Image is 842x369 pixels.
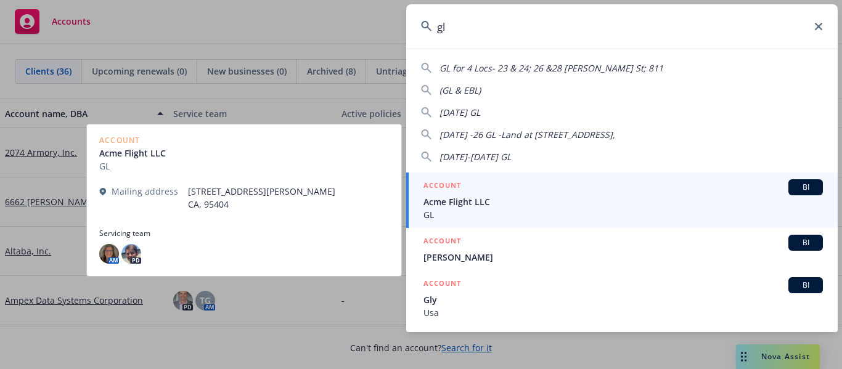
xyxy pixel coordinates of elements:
[406,4,838,49] input: Search...
[406,228,838,270] a: ACCOUNTBI[PERSON_NAME]
[423,293,823,306] span: Gly
[439,107,480,118] span: [DATE] GL
[423,306,823,319] span: Usa
[423,195,823,208] span: Acme Flight LLC
[793,237,818,248] span: BI
[423,235,461,249] h5: ACCOUNT
[406,270,838,326] a: ACCOUNTBIGlyUsa
[423,208,823,221] span: GL
[793,182,818,193] span: BI
[793,280,818,291] span: BI
[423,251,823,264] span: [PERSON_NAME]
[439,129,615,140] span: [DATE] -26 GL -Land at [STREET_ADDRESS],
[423,179,461,194] h5: ACCOUNT
[439,84,481,96] span: (GL & EBL)
[423,277,461,292] h5: ACCOUNT
[439,151,511,163] span: [DATE]-[DATE] GL
[439,62,663,74] span: GL for 4 Locs- 23 & 24; 26 &28 [PERSON_NAME] St; 811
[406,172,838,228] a: ACCOUNTBIAcme Flight LLCGL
